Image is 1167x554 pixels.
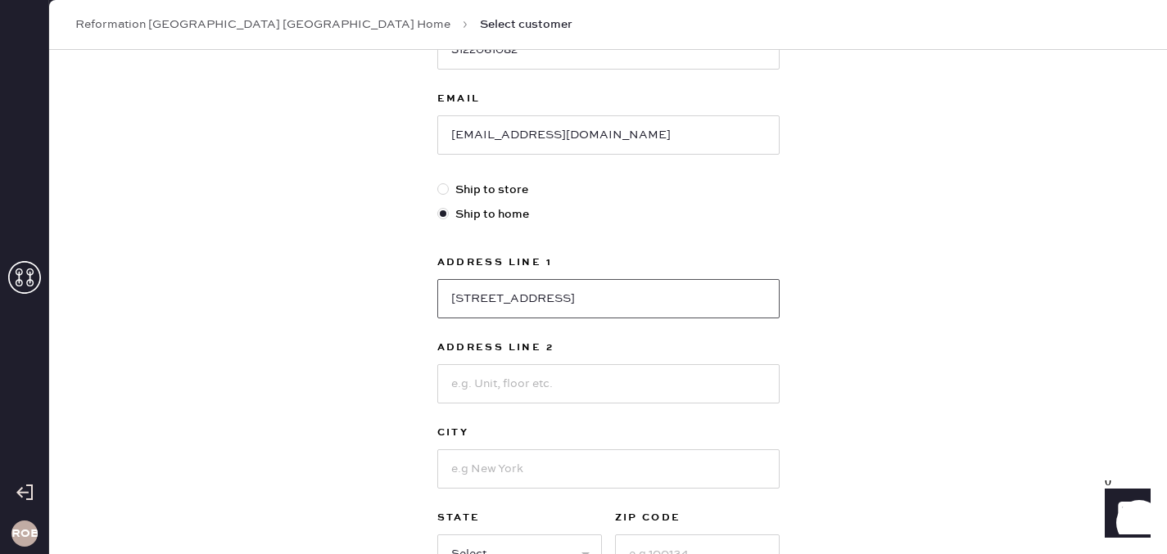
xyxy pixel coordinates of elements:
label: Address Line 2 [437,338,780,358]
input: e.g (XXX) XXXXXX [437,30,780,70]
input: e.g. john@doe.com [437,115,780,155]
input: e.g New York [437,449,780,489]
a: Reformation [GEOGRAPHIC_DATA] [GEOGRAPHIC_DATA] Home [75,16,450,33]
input: e.g. Unit, floor etc. [437,364,780,403]
label: Address Line 1 [437,253,780,272]
label: Email [437,89,780,109]
label: Ship to store [437,181,780,199]
label: State [437,508,602,528]
input: e.g. Street address, P.O. box etc. [437,279,780,318]
label: City [437,423,780,443]
h3: ROBCA [11,528,38,539]
label: ZIP Code [615,508,780,528]
span: Select customer [480,16,572,33]
label: Ship to home [437,205,780,223]
iframe: Front Chat [1089,480,1160,551]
